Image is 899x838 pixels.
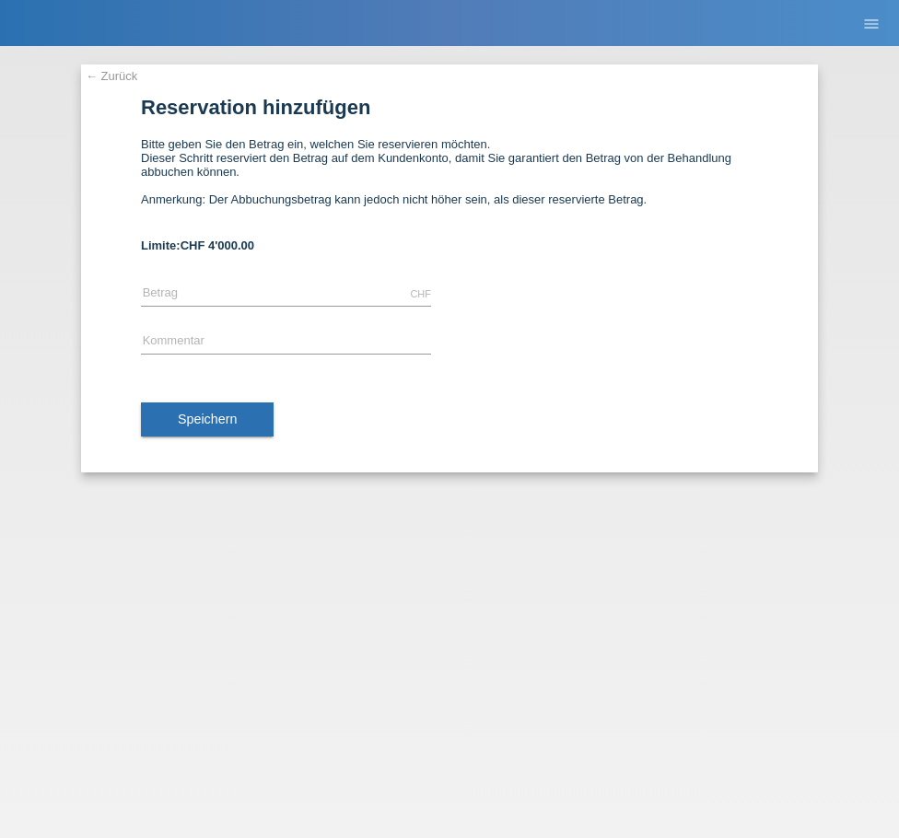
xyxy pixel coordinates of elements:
i: menu [862,15,881,33]
div: Bitte geben Sie den Betrag ein, welchen Sie reservieren möchten. Dieser Schritt reserviert den Be... [141,137,758,220]
b: Limite: [141,239,254,252]
span: Speichern [178,412,237,426]
div: CHF [410,288,431,299]
button: Speichern [141,402,274,437]
h1: Reservation hinzufügen [141,96,758,119]
span: CHF 4'000.00 [181,239,254,252]
a: menu [853,17,890,29]
a: ← Zurück [86,69,137,83]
